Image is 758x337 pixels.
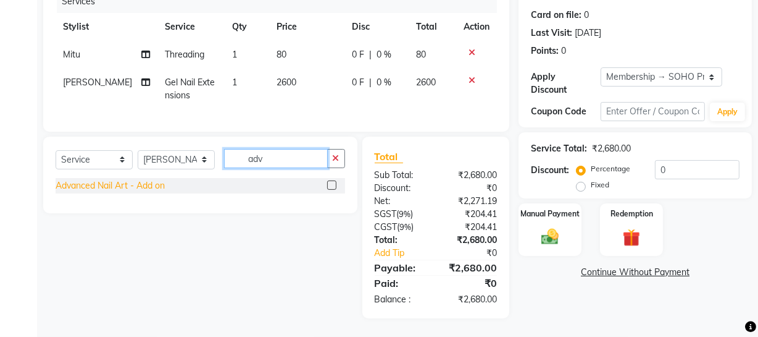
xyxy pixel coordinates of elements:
[601,102,705,121] input: Enter Offer / Coupon Code
[277,77,296,88] span: 2600
[365,234,436,247] div: Total:
[531,9,581,22] div: Card on file:
[375,150,403,163] span: Total
[375,221,398,232] span: CGST
[352,48,364,61] span: 0 F
[365,221,436,234] div: ( )
[436,208,506,221] div: ₹204.41
[531,45,559,58] div: Points:
[157,13,224,41] th: Service
[436,260,506,275] div: ₹2,680.00
[365,195,436,208] div: Net:
[365,182,436,195] div: Discount:
[63,77,132,88] span: [PERSON_NAME]
[232,49,237,60] span: 1
[617,227,646,249] img: _gift.svg
[165,77,215,101] span: Gel Nail Extensions
[531,70,601,96] div: Apply Discount
[365,208,436,221] div: ( )
[710,103,745,121] button: Apply
[521,266,749,279] a: Continue Without Payment
[416,49,426,60] span: 80
[409,13,456,41] th: Total
[369,76,372,89] span: |
[584,9,589,22] div: 0
[436,276,506,291] div: ₹0
[365,293,436,306] div: Balance :
[344,13,409,41] th: Disc
[377,76,391,89] span: 0 %
[365,247,448,260] a: Add Tip
[352,76,364,89] span: 0 F
[531,27,572,40] div: Last Visit:
[436,195,506,208] div: ₹2,271.19
[225,13,269,41] th: Qty
[436,293,506,306] div: ₹2,680.00
[277,49,286,60] span: 80
[232,77,237,88] span: 1
[591,179,609,190] label: Fixed
[531,164,569,177] div: Discount:
[575,27,601,40] div: [DATE]
[436,221,506,234] div: ₹204.41
[365,276,436,291] div: Paid:
[224,149,328,168] input: Search or Scan
[436,169,506,182] div: ₹2,680.00
[56,13,157,41] th: Stylist
[56,179,165,192] div: Advanced Nail Art - Add on
[436,234,506,247] div: ₹2,680.00
[369,48,372,61] span: |
[592,142,631,155] div: ₹2,680.00
[400,222,412,232] span: 9%
[520,208,580,220] label: Manual Payment
[536,227,564,247] img: _cash.svg
[610,208,653,220] label: Redemption
[399,209,411,219] span: 9%
[436,182,506,195] div: ₹0
[531,142,587,155] div: Service Total:
[377,48,391,61] span: 0 %
[448,247,506,260] div: ₹0
[365,169,436,182] div: Sub Total:
[165,49,204,60] span: Threading
[269,13,345,41] th: Price
[416,77,436,88] span: 2600
[561,45,566,58] div: 0
[531,105,601,118] div: Coupon Code
[365,260,436,275] div: Payable:
[375,208,397,220] span: SGST
[456,13,497,41] th: Action
[591,163,630,174] label: Percentage
[63,49,80,60] span: Mitu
